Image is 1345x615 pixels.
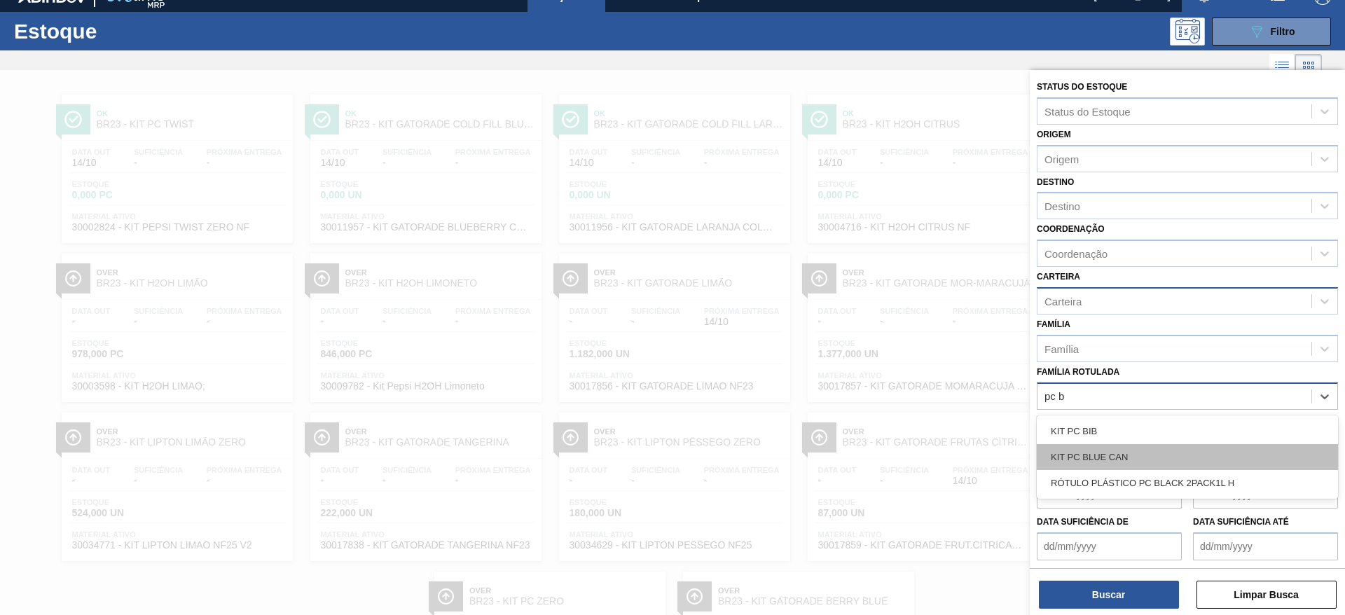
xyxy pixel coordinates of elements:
[1037,444,1338,470] div: KIT PC BLUE CAN
[1193,517,1289,527] label: Data suficiência até
[1037,272,1080,282] label: Carteira
[1044,343,1079,354] div: Família
[1295,54,1322,81] div: Visão em Cards
[1044,248,1108,260] div: Coordenação
[1044,105,1131,117] div: Status do Estoque
[1037,319,1070,329] label: Família
[1037,517,1129,527] label: Data suficiência de
[1037,177,1074,187] label: Destino
[1037,130,1071,139] label: Origem
[1044,153,1079,165] div: Origem
[1037,418,1338,444] div: KIT PC BIB
[1037,82,1127,92] label: Status do Estoque
[1044,200,1080,212] div: Destino
[1037,470,1338,496] div: RÓTULO PLÁSTICO PC BLACK 2PACK1L H
[1037,532,1182,560] input: dd/mm/yyyy
[1271,26,1295,37] span: Filtro
[14,23,223,39] h1: Estoque
[1212,18,1331,46] button: Filtro
[1193,532,1338,560] input: dd/mm/yyyy
[1037,367,1119,377] label: Família Rotulada
[1037,415,1107,424] label: Material ativo
[1269,54,1295,81] div: Visão em Lista
[1037,224,1105,234] label: Coordenação
[1044,295,1082,307] div: Carteira
[1170,18,1205,46] div: Pogramando: nenhum usuário selecionado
